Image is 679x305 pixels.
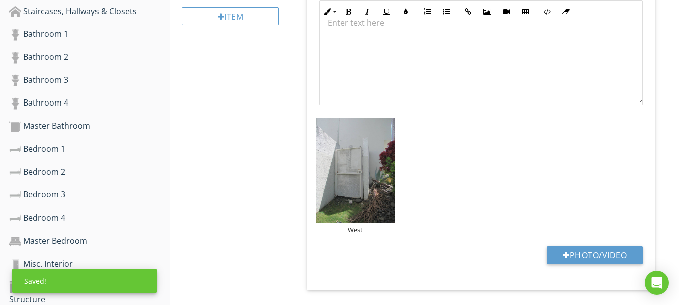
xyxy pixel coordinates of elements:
div: Bathroom 3 [9,74,170,87]
button: Insert Table [516,2,535,21]
div: Staircases, Hallways & Closets [9,5,170,18]
div: Bedroom 4 [9,212,170,225]
div: Bedroom 3 [9,188,170,201]
button: Bold (Ctrl+B) [339,2,358,21]
div: Bedroom 2 [9,166,170,179]
div: Bathroom 4 [9,96,170,110]
div: Bathroom 2 [9,51,170,64]
div: West [316,226,395,234]
div: Bathroom 1 [9,28,170,41]
img: data [316,118,395,223]
div: Master Bedroom [9,235,170,248]
button: Colors [396,2,415,21]
button: Unordered List [437,2,456,21]
div: Master Bathroom [9,120,170,133]
div: Item [182,7,279,25]
button: Inline Style [320,2,339,21]
button: Underline (Ctrl+U) [377,2,396,21]
button: Insert Video [497,2,516,21]
div: Misc. Interior [9,258,170,271]
div: Saved! [12,269,157,293]
button: Insert Image (Ctrl+P) [477,2,497,21]
button: Clear Formatting [556,2,575,21]
div: Bedroom 1 [9,143,170,156]
button: Code View [537,2,556,21]
button: Photo/Video [547,246,643,264]
button: Insert Link (Ctrl+K) [458,2,477,21]
button: Italic (Ctrl+I) [358,2,377,21]
div: Open Intercom Messenger [645,271,669,295]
